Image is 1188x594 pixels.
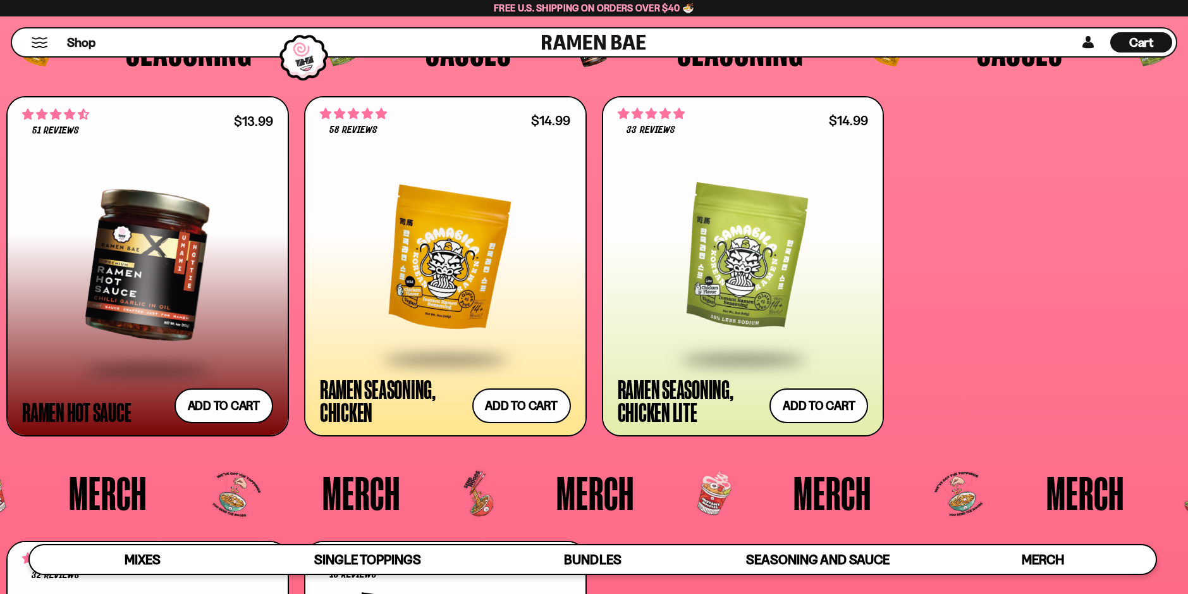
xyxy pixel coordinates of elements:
div: $14.99 [829,114,868,127]
button: Mobile Menu Trigger [31,37,48,48]
span: Merch [1022,552,1064,567]
span: Merch [322,469,400,516]
a: 4.83 stars 58 reviews $14.99 Ramen Seasoning, Chicken Add to cart [304,96,587,436]
span: Seasoning and Sauce [746,552,890,567]
span: 5.00 stars [618,106,685,122]
span: Free U.S. Shipping on Orders over $40 🍜 [494,2,694,14]
span: Cart [1129,35,1154,50]
a: Seasoning and Sauce [706,545,931,574]
a: 4.71 stars 51 reviews $13.99 Ramen Hot Sauce Add to cart [6,96,289,436]
a: Mixes [30,545,255,574]
span: Merch [1046,469,1124,516]
span: 33 reviews [627,125,675,135]
span: Merch [69,469,147,516]
a: Shop [67,32,95,53]
span: Single Toppings [314,552,421,567]
span: Merch [793,469,871,516]
span: Mixes [125,552,161,567]
span: 4.83 stars [320,106,387,122]
div: Ramen Hot Sauce [22,400,131,423]
span: Bundles [564,552,621,567]
a: Merch [931,545,1156,574]
a: Single Toppings [255,545,480,574]
span: Shop [67,34,95,51]
button: Add to cart [175,388,273,423]
div: $13.99 [234,115,273,127]
a: 5.00 stars 33 reviews $14.99 Ramen Seasoning, Chicken Lite Add to cart [602,96,885,436]
button: Add to cart [472,388,571,423]
div: Ramen Seasoning, Chicken Lite [618,378,764,423]
div: Cart [1110,28,1172,56]
div: $14.99 [531,114,570,127]
span: 4.75 stars [22,550,89,567]
span: Merch [556,469,634,516]
button: Add to cart [769,388,868,423]
div: Ramen Seasoning, Chicken [320,378,466,423]
a: Bundles [480,545,705,574]
span: 32 reviews [32,571,80,581]
span: 58 reviews [329,125,377,135]
span: 4.71 stars [22,106,89,123]
span: 51 reviews [32,126,79,136]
